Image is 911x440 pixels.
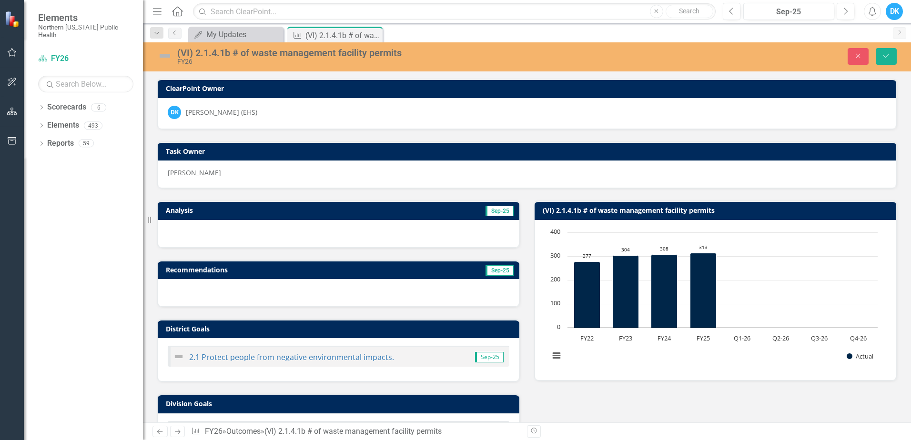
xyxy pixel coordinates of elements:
span: Sep-25 [486,265,514,276]
h3: Recommendations [166,266,403,273]
text: FY23 [619,334,632,342]
div: Sep-25 [747,6,831,18]
button: DK [886,3,903,20]
text: FY25 [697,334,710,342]
span: Elements [38,12,133,23]
a: Reports [47,138,74,149]
div: 6 [91,103,106,111]
path: FY22, 277. Actual. [574,261,600,328]
text: Q1-26 [734,334,750,342]
text: Q3-26 [811,334,828,342]
div: (VI) 2.1.4.1b # of waste management facility permits [177,48,572,58]
path: FY25, 313. Actual. [690,253,717,328]
a: 2.1 Protect people from negative environmental impacts. [189,352,394,362]
img: Not Defined [157,48,172,63]
span: Sep-25 [475,352,504,362]
text: 300 [550,251,560,260]
h3: District Goals [166,325,515,332]
span: Search [679,7,699,15]
img: Not Defined [173,351,184,362]
small: Northern [US_STATE] Public Health [38,23,133,39]
h3: Analysis [166,207,334,214]
h3: Division Goals [166,400,515,407]
text: 304 [621,246,630,253]
input: Search ClearPoint... [193,3,716,20]
text: 313 [699,244,708,250]
a: FY26 [38,53,133,64]
path: FY23, 304. Actual. [613,255,639,328]
div: 59 [79,140,94,148]
h3: (VI) 2.1.4.1b # of waste management facility permits [543,207,891,214]
a: My Updates [191,29,281,40]
div: Chart. Highcharts interactive chart. [545,228,886,370]
text: 400 [550,227,560,236]
svg: Interactive chart [545,228,882,370]
text: 200 [550,275,560,283]
button: View chart menu, Chart [550,349,563,362]
button: Search [666,5,713,18]
button: Sep-25 [743,3,834,20]
text: Q2-26 [772,334,789,342]
div: (VI) 2.1.4.1b # of waste management facility permits [305,30,380,41]
text: FY24 [658,334,671,342]
input: Search Below... [38,76,133,92]
text: 308 [660,245,668,252]
button: Show Actual [847,352,873,360]
a: Elements [47,120,79,131]
text: 0 [557,322,560,331]
a: Scorecards [47,102,86,113]
div: My Updates [206,29,281,40]
div: » » [191,426,520,437]
path: FY24, 308. Actual. [651,254,678,328]
div: [PERSON_NAME] (EHS) [186,108,257,117]
text: 100 [550,299,560,307]
text: Q4-26 [850,334,867,342]
a: FY26 [205,427,223,436]
div: 493 [84,121,102,130]
div: DK [168,106,181,119]
div: (VI) 2.1.4.1b # of waste management facility permits [264,427,442,436]
h3: Task Owner [166,148,891,155]
span: Sep-25 [486,206,514,216]
div: FY26 [177,58,572,65]
a: Outcomes [226,427,261,436]
img: ClearPoint Strategy [5,10,21,27]
h3: ClearPoint Owner [166,85,891,92]
div: [PERSON_NAME] [168,168,886,178]
text: 277 [583,252,591,259]
text: FY22 [580,334,594,342]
